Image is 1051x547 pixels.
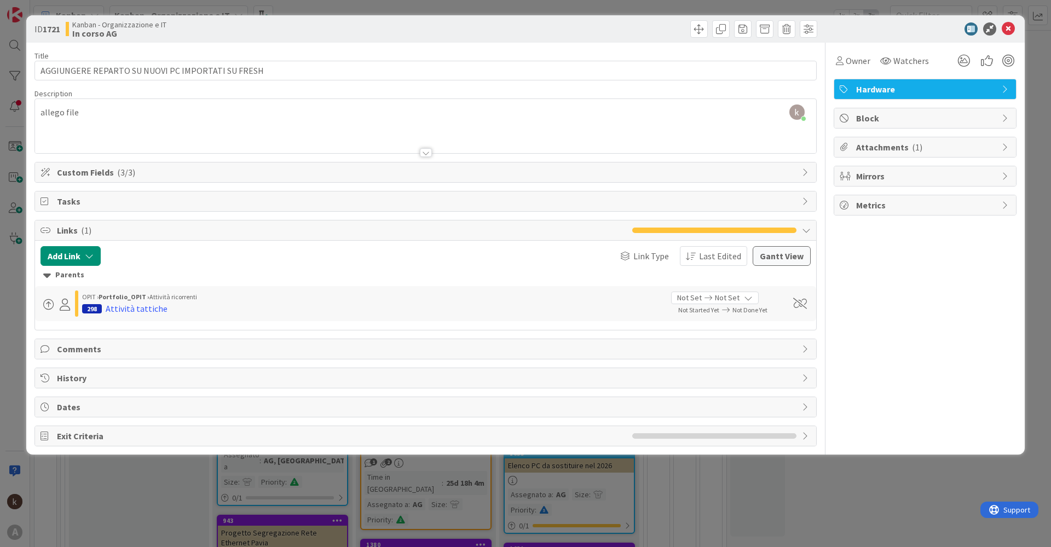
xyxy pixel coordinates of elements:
span: Not Set [677,292,702,304]
span: Not Done Yet [732,306,767,314]
img: AAcHTtd5rm-Hw59dezQYKVkaI0MZoYjvbSZnFopdN0t8vu62=s96-c [789,104,805,120]
span: Tasks [57,195,796,208]
span: Not Started Yet [678,306,719,314]
div: 298 [82,304,102,313]
b: In corso AG [72,29,166,38]
p: allego file [41,106,811,119]
button: Last Edited [680,246,747,266]
span: Owner [846,54,870,67]
b: Portfolio_OPIT › [99,293,149,301]
button: Gantt View [753,246,811,266]
b: 1721 [43,24,60,34]
span: Description [34,89,72,98]
span: Kanban - Organizzazione e IT [72,20,166,29]
span: Not Set [715,292,740,304]
input: type card name here... [34,61,817,80]
span: ( 3/3 ) [117,167,135,178]
span: Block [856,112,996,125]
span: ( 1 ) [81,225,91,236]
span: Attività ricorrenti [149,293,197,301]
div: Attività tattiche [106,302,168,315]
span: OPIT › [82,293,99,301]
span: Exit Criteria [57,429,627,443]
span: Support [23,2,50,15]
label: Title [34,51,49,61]
span: Dates [57,400,796,414]
div: Parents [43,269,808,281]
span: Mirrors [856,170,996,183]
span: Hardware [856,83,996,96]
span: Metrics [856,199,996,212]
span: Comments [57,342,796,356]
button: Add Link [41,246,101,266]
span: Last Edited [699,249,741,263]
span: ID [34,22,60,36]
span: Attachments [856,141,996,154]
span: Custom Fields [57,166,796,179]
span: Links [57,224,627,237]
span: History [57,371,796,385]
span: Link Type [633,249,669,263]
span: Watchers [893,54,929,67]
span: ( 1 ) [912,142,922,153]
